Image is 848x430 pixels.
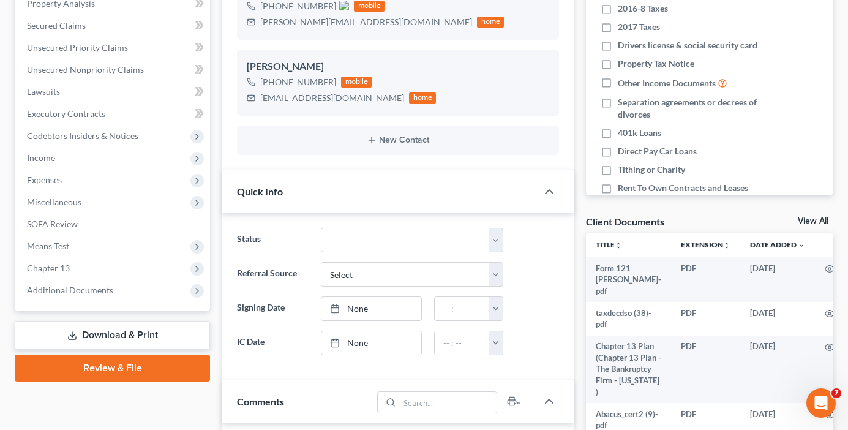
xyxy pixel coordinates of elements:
[618,2,668,15] span: 2016-8 Taxes
[237,396,284,407] span: Comments
[260,92,404,104] div: [EMAIL_ADDRESS][DOMAIN_NAME]
[17,103,210,125] a: Executory Contracts
[586,336,671,403] td: Chapter 13 Plan (Chapter 13 Plan - The Bankruptcy Firm - [US_STATE] )
[27,130,138,141] span: Codebtors Insiders & Notices
[681,240,730,249] a: Extensionunfold_more
[409,92,436,104] div: home
[247,135,549,145] button: New Contact
[17,81,210,103] a: Lawsuits
[618,127,661,139] span: 401k Loans
[723,242,730,249] i: unfold_more
[740,336,815,403] td: [DATE]
[260,77,336,87] span: [PHONE_NUMBER]
[15,321,210,350] a: Download & Print
[399,392,497,413] input: Search...
[27,219,78,229] span: SOFA Review
[27,175,62,185] span: Expenses
[586,215,664,228] div: Client Documents
[615,242,622,249] i: unfold_more
[339,1,349,10] img: tr-number-icon.svg
[798,242,805,249] i: expand_more
[27,153,55,163] span: Income
[27,108,105,119] span: Executory Contracts
[596,240,622,249] a: Titleunfold_more
[586,302,671,336] td: taxdecdso (38)-pdf
[341,77,372,88] div: mobile
[17,37,210,59] a: Unsecured Priority Claims
[27,64,144,75] span: Unsecured Nonpriority Claims
[27,263,70,273] span: Chapter 13
[806,388,836,418] iframe: Intercom live chat
[260,1,349,11] span: [PHONE_NUMBER]
[27,86,60,97] span: Lawsuits
[15,355,210,382] a: Review & File
[354,1,385,12] div: mobile
[321,331,422,355] a: None
[477,17,504,28] div: home
[618,77,716,89] span: Other Income Documents
[435,331,490,355] input: -- : --
[740,302,815,336] td: [DATE]
[237,186,283,197] span: Quick Info
[618,58,694,70] span: Property Tax Notice
[321,297,422,320] a: None
[27,285,113,295] span: Additional Documents
[27,42,128,53] span: Unsecured Priority Claims
[618,21,660,33] span: 2017 Taxes
[260,16,472,28] div: [PERSON_NAME][EMAIL_ADDRESS][DOMAIN_NAME]
[17,15,210,37] a: Secured Claims
[671,257,740,302] td: PDF
[618,182,748,194] span: Rent To Own Contracts and Leases
[231,331,314,355] label: IC Date
[17,59,210,81] a: Unsecured Nonpriority Claims
[27,241,69,251] span: Means Test
[671,302,740,336] td: PDF
[27,20,86,31] span: Secured Claims
[231,296,314,321] label: Signing Date
[247,59,549,74] div: [PERSON_NAME]
[618,164,685,176] span: Tithing or Charity
[798,217,828,225] a: View All
[831,388,841,398] span: 7
[671,336,740,403] td: PDF
[435,297,490,320] input: -- : --
[740,257,815,302] td: [DATE]
[618,96,761,121] span: Separation agreements or decrees of divorces
[750,240,805,249] a: Date Added expand_more
[618,145,697,157] span: Direct Pay Car Loans
[17,213,210,235] a: SOFA Review
[27,197,81,207] span: Miscellaneous
[231,262,314,287] label: Referral Source
[618,39,757,51] span: Drivers license & social security card
[586,257,671,302] td: Form 121 [PERSON_NAME]-pdf
[231,228,314,252] label: Status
